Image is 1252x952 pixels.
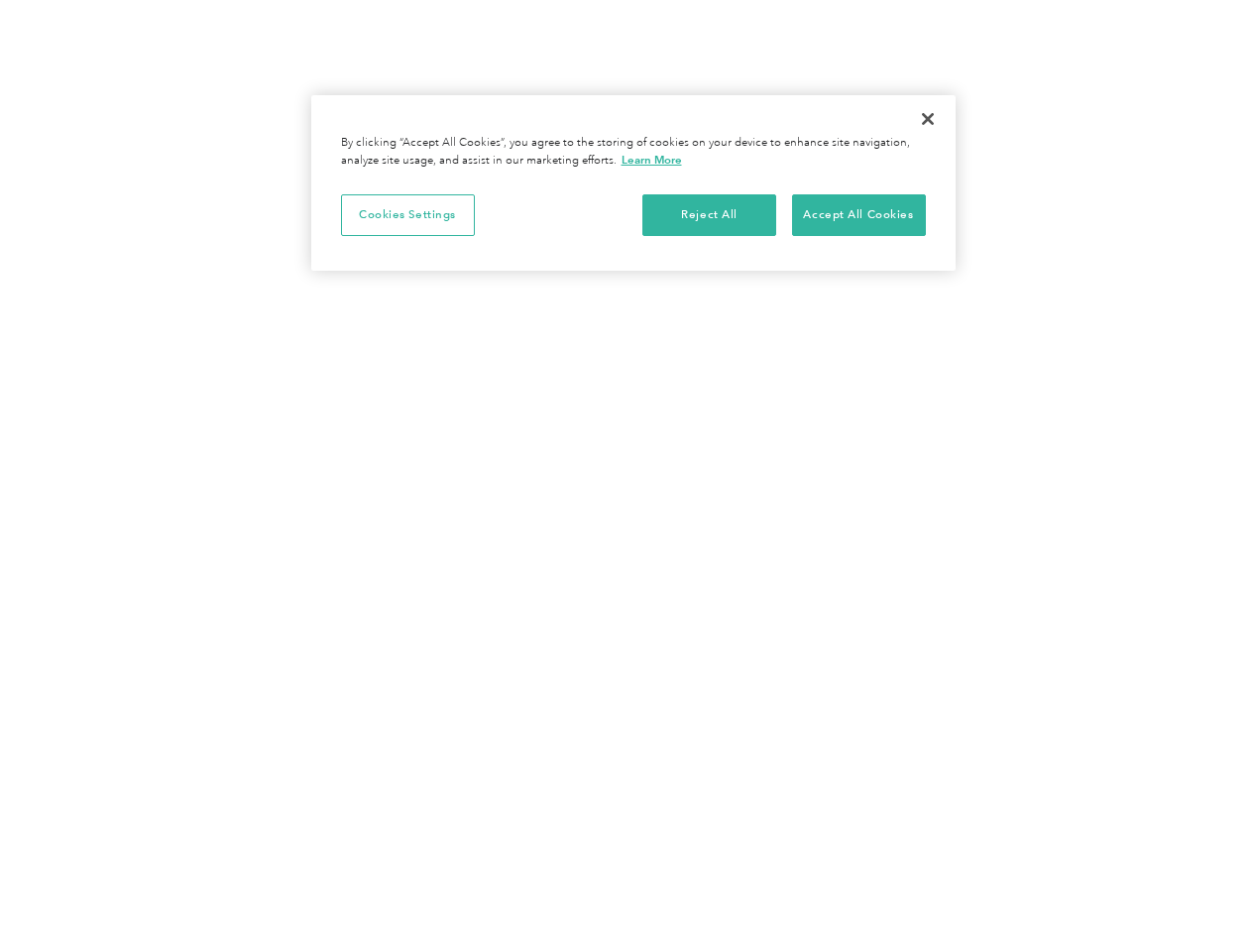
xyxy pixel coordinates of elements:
div: By clicking “Accept All Cookies”, you agree to the storing of cookies on your device to enhance s... [341,135,926,170]
button: Accept All Cookies [792,194,926,236]
div: Privacy [311,95,956,271]
a: More information about your privacy, opens in a new tab [622,153,682,167]
button: Reject All [642,194,776,236]
button: Close [906,97,950,141]
button: Cookies Settings [341,194,475,236]
div: Cookie banner [311,95,956,271]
